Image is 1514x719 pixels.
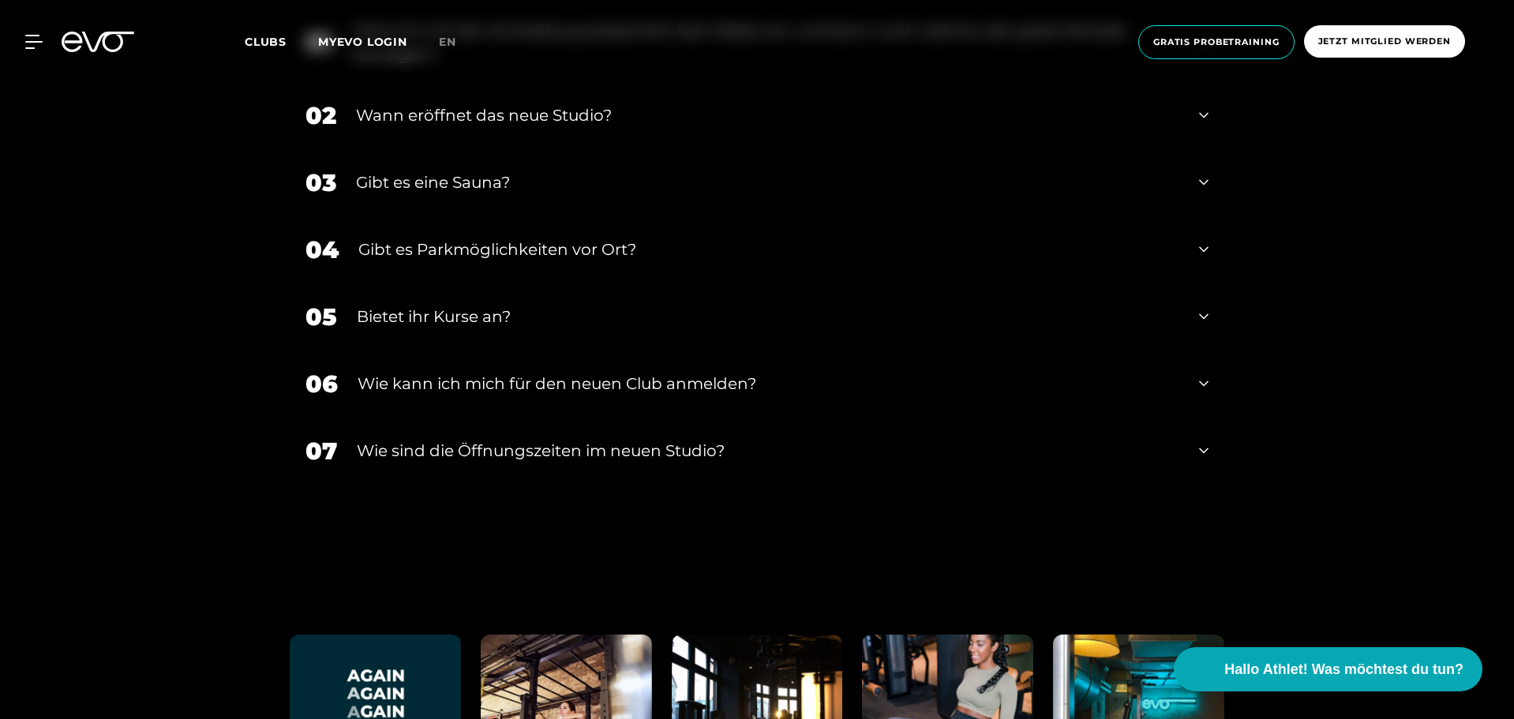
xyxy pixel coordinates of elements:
div: Wann eröffnet das neue Studio? [356,103,1179,127]
a: MYEVO LOGIN [318,35,407,49]
div: 05 [305,299,337,335]
span: Jetzt Mitglied werden [1318,35,1451,48]
span: Clubs [245,35,287,49]
span: en [439,35,456,49]
div: Bietet ihr Kurse an? [357,305,1179,328]
div: 02 [305,98,336,133]
span: Gratis Probetraining [1153,36,1280,49]
div: Gibt es Parkmöglichkeiten vor Ort? [358,238,1179,261]
div: Gibt es eine Sauna? [356,170,1179,194]
div: 06 [305,366,338,402]
a: Clubs [245,34,318,49]
div: ​Wie sind die Öffnungszeiten im neuen Studio? [357,439,1179,462]
button: Hallo Athlet! Was möchtest du tun? [1174,647,1482,691]
div: 07 [305,433,337,469]
a: Jetzt Mitglied werden [1299,25,1470,59]
div: 03 [305,165,336,200]
div: 04 [305,232,339,268]
span: Hallo Athlet! Was möchtest du tun? [1224,659,1463,680]
a: Gratis Probetraining [1134,25,1299,59]
div: Wie kann ich mich für den neuen Club anmelden? [358,372,1179,395]
a: en [439,33,475,51]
